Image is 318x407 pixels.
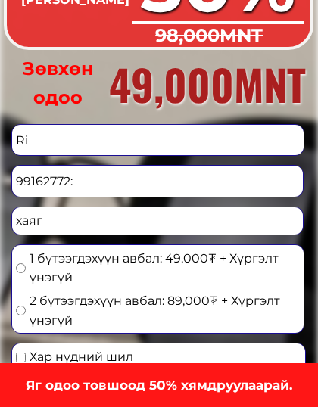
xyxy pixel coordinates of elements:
input: нэр [12,125,304,156]
h3: 49,000MNT [90,50,306,118]
input: хаяг [12,207,304,235]
span: 2 бүтээгдэхүүн авбал: 89,000₮ + Хүргэлт үнэгүй [30,291,300,330]
span: Хар нүдний шил [30,347,199,367]
input: утас [12,166,304,197]
h3: 98,000MNT [155,21,294,50]
span: 1 бүтээгдэхүүн авбал: 49,000₮ + Хүргэлт үнэгүй [30,249,300,287]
